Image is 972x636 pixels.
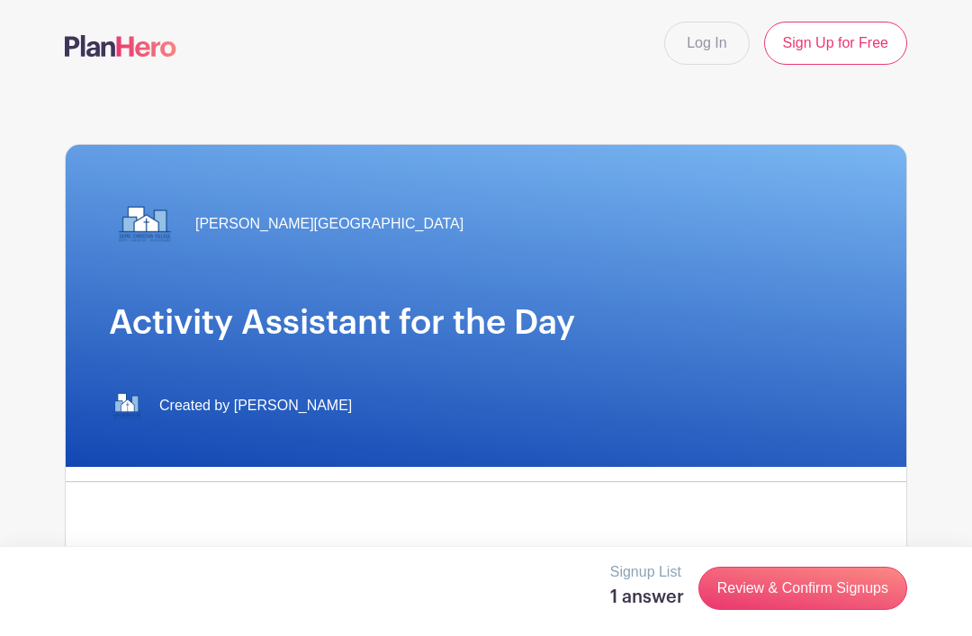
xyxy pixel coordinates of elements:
img: sayre-logo-for-planhero%20(1).png [109,188,181,260]
h1: Activity Assistant for the Day [109,303,863,345]
a: Sign Up for Free [764,22,907,65]
a: Log In [664,22,749,65]
h5: 1 answer [610,587,684,608]
img: logo-507f7623f17ff9eddc593b1ce0a138ce2505c220e1c5a4e2b4648c50719b7d32.svg [65,35,176,57]
img: Sayre%20Christian%20Village_Stacked%20Logo.png [109,388,145,424]
p: Signup List [610,561,684,583]
span: [PERSON_NAME][GEOGRAPHIC_DATA] [195,213,463,235]
span: Created by [PERSON_NAME] [159,395,352,417]
a: Review & Confirm Signups [698,567,907,610]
